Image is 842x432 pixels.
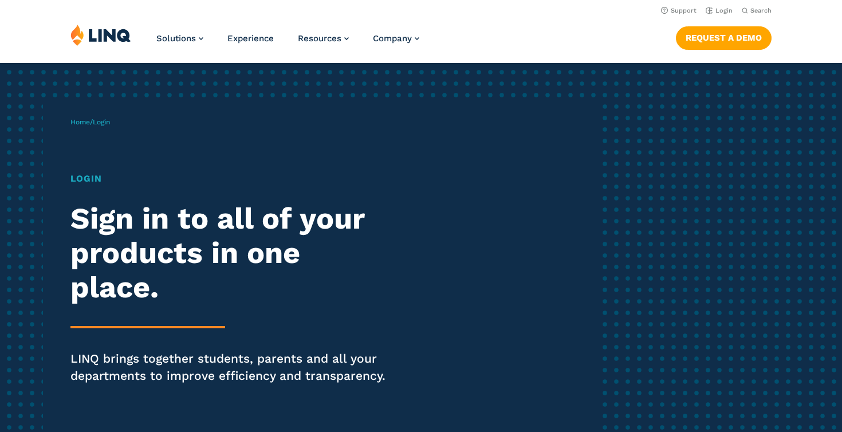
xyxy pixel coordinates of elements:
span: Search [750,7,772,14]
a: Experience [227,33,274,44]
a: Solutions [156,33,203,44]
a: Resources [298,33,349,44]
h1: Login [70,172,395,186]
span: / [70,118,110,126]
h2: Sign in to all of your products in one place. [70,202,395,304]
a: Request a Demo [676,26,772,49]
a: Home [70,118,90,126]
img: LINQ | K‑12 Software [70,24,131,46]
nav: Button Navigation [676,24,772,49]
a: Support [661,7,697,14]
span: Resources [298,33,341,44]
button: Open Search Bar [742,6,772,15]
span: Solutions [156,33,196,44]
span: Company [373,33,412,44]
p: LINQ brings together students, parents and all your departments to improve efficiency and transpa... [70,350,395,384]
a: Login [706,7,733,14]
span: Login [93,118,110,126]
nav: Primary Navigation [156,24,419,62]
a: Company [373,33,419,44]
